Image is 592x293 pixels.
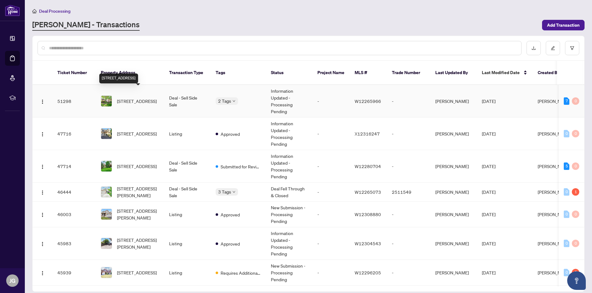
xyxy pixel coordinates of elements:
button: Logo [38,161,47,171]
td: Information Updated - Processing Pending [266,118,312,150]
div: 0 [572,240,579,247]
span: Submitted for Review [221,163,261,170]
td: 47716 [52,118,96,150]
span: [PERSON_NAME] [538,131,571,136]
td: - [387,85,430,118]
img: Logo [40,99,45,104]
span: W12296205 [355,270,381,275]
th: Project Name [312,61,350,85]
span: [STREET_ADDRESS][PERSON_NAME] [117,185,159,199]
td: - [387,260,430,286]
th: Trade Number [387,61,430,85]
div: 0 [564,240,569,247]
button: Logo [38,209,47,219]
td: 51298 [52,85,96,118]
td: 47714 [52,150,96,183]
span: [DATE] [482,241,496,246]
td: Listing [164,202,211,227]
span: W12304543 [355,241,381,246]
td: - [387,118,430,150]
span: JG [9,276,16,285]
span: [DATE] [482,189,496,195]
td: - [312,260,350,286]
img: thumbnail-img [101,161,112,171]
span: down [232,100,235,103]
span: 3 Tags [218,188,231,195]
td: Listing [164,227,211,260]
th: Last Updated By [430,61,477,85]
td: Information Updated - Processing Pending [266,227,312,260]
a: [PERSON_NAME] - Transactions [32,20,140,31]
span: home [32,9,37,13]
th: MLS # [350,61,387,85]
th: Transaction Type [164,61,211,85]
img: Logo [40,132,45,137]
span: [STREET_ADDRESS][PERSON_NAME] [117,207,159,221]
td: Deal - Sell Side Sale [164,183,211,202]
button: Open asap [567,271,586,290]
td: Information Updated - Processing Pending [266,85,312,118]
img: thumbnail-img [101,96,112,106]
td: [PERSON_NAME] [430,260,477,286]
td: [PERSON_NAME] [430,227,477,260]
button: Logo [38,187,47,197]
span: [PERSON_NAME] [538,270,571,275]
span: Last Modified Date [482,69,520,76]
span: Approved [221,211,240,218]
button: Logo [38,96,47,106]
img: thumbnail-img [101,187,112,197]
td: Deal Fell Through & Closed [266,183,312,202]
span: W12265073 [355,189,381,195]
th: Tags [211,61,266,85]
td: - [312,118,350,150]
div: 0 [572,130,579,137]
span: [STREET_ADDRESS][PERSON_NAME] [117,237,159,250]
img: Logo [40,242,45,246]
td: - [312,85,350,118]
span: Approved [221,240,240,247]
td: Information Updated - Processing Pending [266,150,312,183]
td: - [387,202,430,227]
img: Logo [40,190,45,195]
td: 46003 [52,202,96,227]
span: [PERSON_NAME] [538,163,571,169]
span: [DATE] [482,98,496,104]
td: 46444 [52,183,96,202]
td: Deal - Sell Side Sale [164,150,211,183]
img: Logo [40,271,45,276]
img: logo [5,5,20,16]
div: 0 [564,188,569,196]
span: Deal Processing [39,8,70,14]
td: [PERSON_NAME] [430,183,477,202]
img: Logo [40,164,45,169]
th: Last Modified Date [477,61,533,85]
button: Add Transaction [542,20,585,30]
button: filter [565,41,579,55]
span: download [531,46,536,50]
span: [PERSON_NAME] [538,189,571,195]
span: [PERSON_NAME] [538,211,571,217]
span: [STREET_ADDRESS] [117,163,157,170]
div: 0 [564,130,569,137]
div: 0 [572,211,579,218]
td: 2511549 [387,183,430,202]
th: Created By [533,61,570,85]
td: 45939 [52,260,96,286]
td: [PERSON_NAME] [430,202,477,227]
button: download [527,41,541,55]
span: [DATE] [482,270,496,275]
td: New Submission - Processing Pending [266,202,312,227]
th: Property Address [96,61,164,85]
td: [PERSON_NAME] [430,85,477,118]
div: [STREET_ADDRESS] [99,73,138,83]
span: [DATE] [482,211,496,217]
img: thumbnail-img [101,209,112,220]
td: Listing [164,118,211,150]
td: - [312,150,350,183]
span: edit [551,46,555,50]
span: [PERSON_NAME] [538,241,571,246]
div: 0 [564,211,569,218]
div: 1 [572,188,579,196]
td: - [387,150,430,183]
button: Logo [38,238,47,248]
